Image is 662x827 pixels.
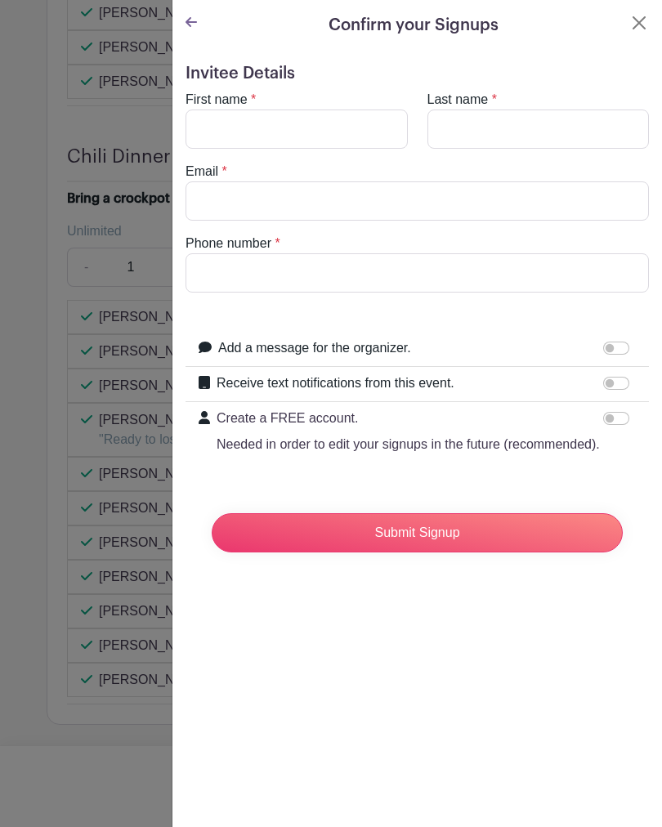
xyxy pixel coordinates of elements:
[217,373,454,393] label: Receive text notifications from this event.
[186,234,271,253] label: Phone number
[629,13,649,33] button: Close
[186,64,649,83] h5: Invitee Details
[186,162,218,181] label: Email
[217,409,600,428] p: Create a FREE account.
[218,338,411,358] label: Add a message for the organizer.
[427,90,489,110] label: Last name
[186,90,248,110] label: First name
[212,513,623,552] input: Submit Signup
[217,435,600,454] p: Needed in order to edit your signups in the future (recommended).
[329,13,499,38] h5: Confirm your Signups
